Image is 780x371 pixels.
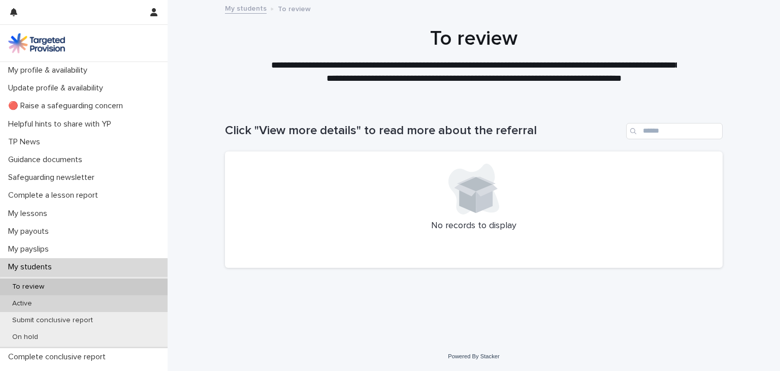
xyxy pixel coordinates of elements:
p: My students [4,262,60,272]
p: My lessons [4,209,55,219]
p: My payouts [4,227,57,236]
p: Helpful hints to share with YP [4,119,119,129]
h1: To review [225,26,723,51]
p: My profile & availability [4,66,95,75]
p: 🔴 Raise a safeguarding concern [4,101,131,111]
a: My students [225,2,267,14]
p: Update profile & availability [4,83,111,93]
p: Active [4,299,40,308]
img: M5nRWzHhSzIhMunXDL62 [8,33,65,53]
p: To review [278,3,311,14]
p: Submit conclusive report [4,316,101,325]
p: Safeguarding newsletter [4,173,103,182]
p: No records to display [237,221,710,232]
input: Search [626,123,723,139]
p: To review [4,283,52,291]
p: On hold [4,333,46,342]
p: Guidance documents [4,155,90,165]
p: Complete conclusive report [4,352,114,362]
p: TP News [4,137,48,147]
p: My payslips [4,244,57,254]
p: Complete a lesson report [4,191,106,200]
h1: Click "View more details" to read more about the referral [225,123,622,138]
a: Powered By Stacker [448,353,499,359]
